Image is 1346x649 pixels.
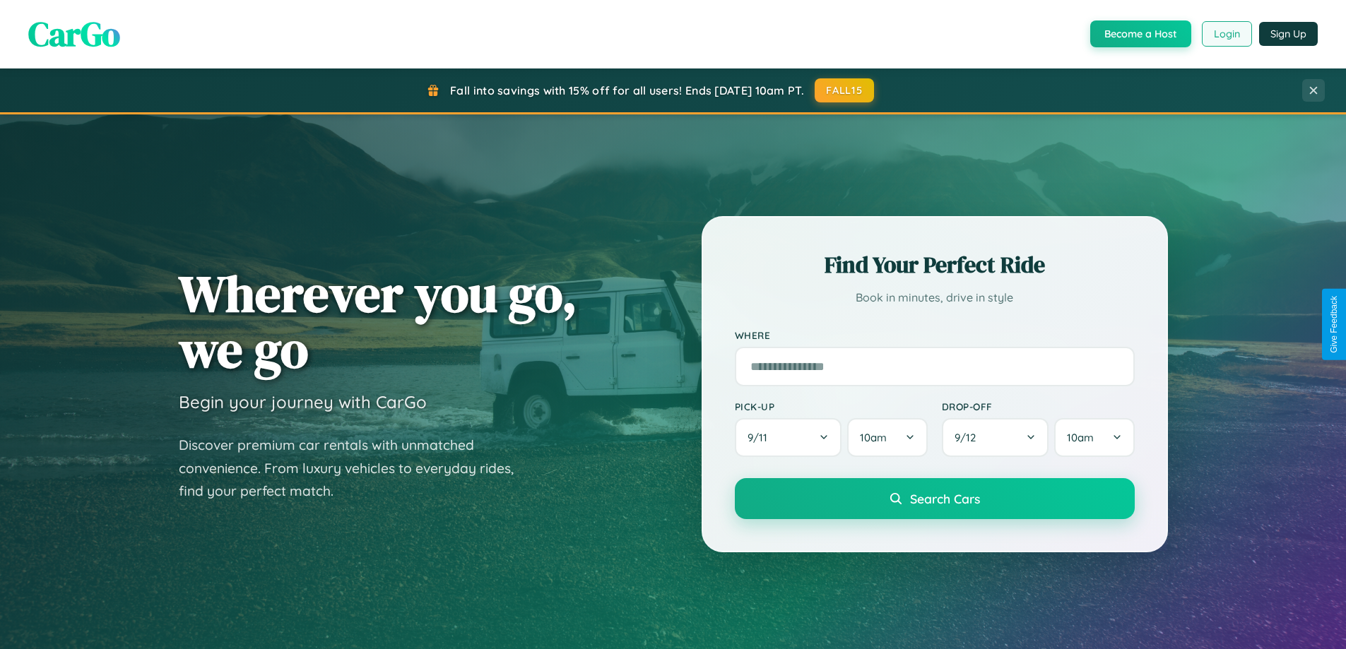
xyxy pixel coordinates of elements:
[735,329,1135,341] label: Where
[179,391,427,412] h3: Begin your journey with CarGo
[1067,431,1094,444] span: 10am
[955,431,983,444] span: 9 / 12
[910,491,980,506] span: Search Cars
[860,431,887,444] span: 10am
[1259,22,1318,46] button: Sign Up
[735,400,928,412] label: Pick-up
[735,478,1135,519] button: Search Cars
[815,78,874,102] button: FALL15
[179,434,532,503] p: Discover premium car rentals with unmatched convenience. From luxury vehicles to everyday rides, ...
[1090,20,1191,47] button: Become a Host
[942,400,1135,412] label: Drop-off
[847,418,927,457] button: 10am
[179,266,577,377] h1: Wherever you go, we go
[1329,296,1339,353] div: Give Feedback
[735,287,1135,308] p: Book in minutes, drive in style
[450,83,804,97] span: Fall into savings with 15% off for all users! Ends [DATE] 10am PT.
[735,418,842,457] button: 9/11
[1054,418,1134,457] button: 10am
[942,418,1049,457] button: 9/12
[735,249,1135,280] h2: Find Your Perfect Ride
[28,11,120,57] span: CarGo
[748,431,774,444] span: 9 / 11
[1202,21,1252,47] button: Login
